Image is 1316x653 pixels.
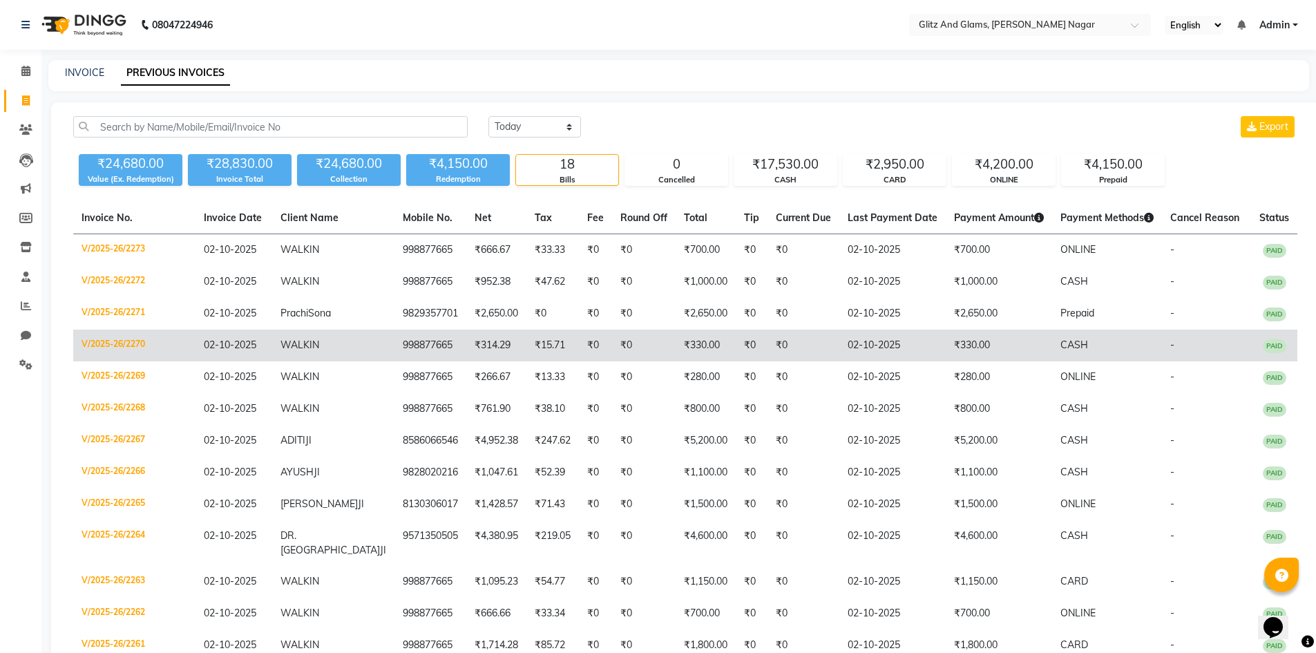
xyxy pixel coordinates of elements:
[946,393,1052,425] td: ₹800.00
[394,520,466,566] td: 9571350505
[394,298,466,330] td: 9829357701
[676,598,736,630] td: ₹700.00
[839,393,946,425] td: 02-10-2025
[676,330,736,361] td: ₹330.00
[475,211,491,224] span: Net
[280,607,319,619] span: WALKIN
[406,154,510,173] div: ₹4,150.00
[676,234,736,267] td: ₹700.00
[526,425,579,457] td: ₹247.62
[676,457,736,489] td: ₹1,100.00
[394,566,466,598] td: 998877665
[73,598,196,630] td: V/2025-26/2262
[526,361,579,393] td: ₹13.33
[82,211,133,224] span: Invoice No.
[767,425,839,457] td: ₹0
[204,466,256,478] span: 02-10-2025
[579,598,612,630] td: ₹0
[579,361,612,393] td: ₹0
[1170,638,1174,651] span: -
[1241,116,1295,138] button: Export
[358,498,364,510] span: JI
[516,174,618,186] div: Bills
[73,234,196,267] td: V/2025-26/2273
[526,598,579,630] td: ₹33.34
[152,6,213,44] b: 08047224946
[280,211,338,224] span: Client Name
[612,298,676,330] td: ₹0
[204,402,256,415] span: 02-10-2025
[204,638,256,651] span: 02-10-2025
[612,266,676,298] td: ₹0
[839,234,946,267] td: 02-10-2025
[394,425,466,457] td: 8586066546
[280,575,319,587] span: WALKIN
[612,330,676,361] td: ₹0
[767,457,839,489] td: ₹0
[767,520,839,566] td: ₹0
[308,307,331,319] span: Sona
[734,155,837,174] div: ₹17,530.00
[612,361,676,393] td: ₹0
[953,155,1055,174] div: ₹4,200.00
[1060,575,1088,587] span: CARD
[466,457,526,489] td: ₹1,047.61
[839,457,946,489] td: 02-10-2025
[280,402,319,415] span: WALKIN
[394,393,466,425] td: 998877665
[1170,275,1174,287] span: -
[406,173,510,185] div: Redemption
[736,330,767,361] td: ₹0
[1170,211,1239,224] span: Cancel Reason
[1170,607,1174,619] span: -
[526,457,579,489] td: ₹52.39
[1060,434,1088,446] span: CASH
[839,266,946,298] td: 02-10-2025
[526,393,579,425] td: ₹38.10
[1263,498,1286,512] span: PAID
[1170,307,1174,319] span: -
[188,173,292,185] div: Invoice Total
[1060,370,1096,383] span: ONLINE
[1060,638,1088,651] span: CARD
[73,361,196,393] td: V/2025-26/2269
[612,425,676,457] td: ₹0
[734,174,837,186] div: CASH
[280,243,319,256] span: WALKIN
[314,466,320,478] span: JI
[736,520,767,566] td: ₹0
[73,330,196,361] td: V/2025-26/2270
[526,520,579,566] td: ₹219.05
[1170,466,1174,478] span: -
[297,173,401,185] div: Collection
[204,607,256,619] span: 02-10-2025
[1258,598,1302,639] iframe: chat widget
[121,61,230,86] a: PREVIOUS INVOICES
[946,598,1052,630] td: ₹700.00
[579,520,612,566] td: ₹0
[946,330,1052,361] td: ₹330.00
[744,211,759,224] span: Tip
[839,489,946,520] td: 02-10-2025
[526,489,579,520] td: ₹71.43
[625,155,727,174] div: 0
[1170,339,1174,351] span: -
[466,425,526,457] td: ₹4,952.38
[736,457,767,489] td: ₹0
[466,566,526,598] td: ₹1,095.23
[1170,529,1174,542] span: -
[954,211,1044,224] span: Payment Amount
[65,66,104,79] a: INVOICE
[73,489,196,520] td: V/2025-26/2265
[946,234,1052,267] td: ₹700.00
[1060,211,1154,224] span: Payment Methods
[394,330,466,361] td: 998877665
[1060,275,1088,287] span: CASH
[73,425,196,457] td: V/2025-26/2267
[587,211,604,224] span: Fee
[204,498,256,510] span: 02-10-2025
[579,266,612,298] td: ₹0
[526,298,579,330] td: ₹0
[620,211,667,224] span: Round Off
[204,339,256,351] span: 02-10-2025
